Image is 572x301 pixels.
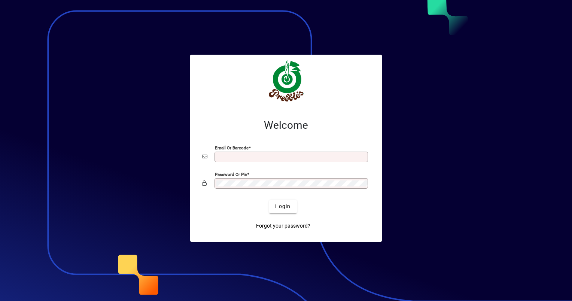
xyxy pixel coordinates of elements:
[202,119,370,132] h2: Welcome
[215,171,247,177] mat-label: Password or Pin
[275,203,290,210] span: Login
[269,200,296,213] button: Login
[256,222,310,230] span: Forgot your password?
[215,145,249,150] mat-label: Email or Barcode
[253,219,313,233] a: Forgot your password?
